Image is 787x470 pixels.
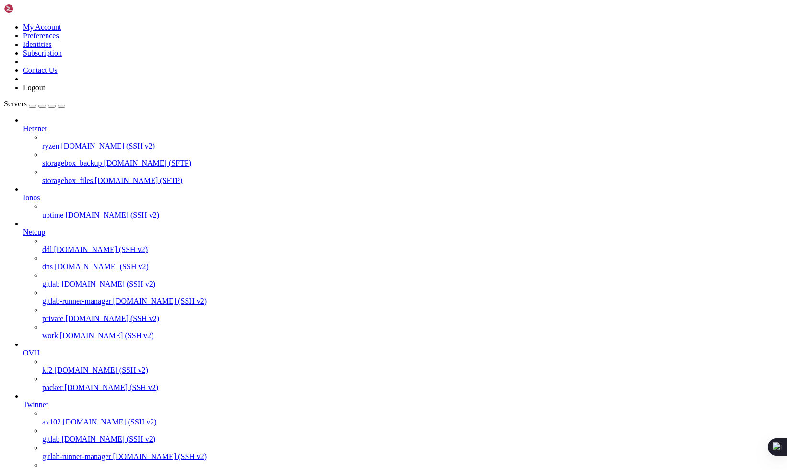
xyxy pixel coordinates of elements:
a: Preferences [23,32,59,40]
span: OVH [23,349,40,357]
a: Netcup [23,228,783,237]
span: [DOMAIN_NAME] (SFTP) [104,159,191,167]
a: Servers [4,100,65,108]
a: storagebox_files [DOMAIN_NAME] (SFTP) [42,176,783,185]
li: Netcup [23,219,783,340]
span: Servers [4,100,27,108]
li: ax102 [DOMAIN_NAME] (SSH v2) [42,409,783,426]
li: gitlab-runner-manager [DOMAIN_NAME] (SSH v2) [42,444,783,461]
x-row: Expanded Security Maintenance for Infrastructure is enabled. [4,56,662,64]
x-row: Last login: [DATE] from [TECHNICAL_ID] [4,125,662,133]
span: ax102 [42,418,61,426]
a: Identities [23,40,52,48]
a: Twinner [23,401,783,409]
a: work [DOMAIN_NAME] (SSH v2) [42,332,783,340]
span: [DOMAIN_NAME] (SSH v2) [54,366,148,374]
li: storagebox_files [DOMAIN_NAME] (SFTP) [42,168,783,185]
span: ax102 [23,134,42,141]
li: gitlab [DOMAIN_NAME] (SSH v2) [42,426,783,444]
div: (15, 15) [64,133,68,142]
a: Logout [23,83,45,92]
a: OVH [23,349,783,357]
a: uptime [DOMAIN_NAME] (SSH v2) [42,211,783,219]
span: [DOMAIN_NAME] (SSH v2) [55,263,149,271]
span: [DOMAIN_NAME] (SSH v2) [54,245,148,253]
span: Twinner [23,401,48,409]
span: gitlab-runner-manager [42,297,111,305]
li: dns [DOMAIN_NAME] (SSH v2) [42,254,783,271]
a: ryzen [DOMAIN_NAME] (SSH v2) [42,142,783,150]
span: dns [42,263,53,271]
x-row: * Documentation: [URL][DOMAIN_NAME] [4,21,662,30]
span: ryzen [42,142,59,150]
a: gitlab-runner-manager [DOMAIN_NAME] (SSH v2) [42,297,783,306]
x-row: Run 'do-release-upgrade' to upgrade to it. [4,99,662,107]
img: Shellngn [4,4,59,13]
span: [DOMAIN_NAME] (SSH v2) [60,332,154,340]
a: gitlab [DOMAIN_NAME] (SSH v2) [42,435,783,444]
li: ddl [DOMAIN_NAME] (SSH v2) [42,237,783,254]
span: work [42,332,58,340]
a: Ionos [23,194,783,202]
span: @ [19,134,23,141]
span: [DOMAIN_NAME] (SSH v2) [61,142,155,150]
x-row: 0 updates can be applied immediately. [4,73,662,81]
li: OVH [23,340,783,392]
span: private [42,314,63,322]
span: kf2 [42,366,52,374]
a: Hetzner [23,125,783,133]
span: [DOMAIN_NAME] (SSH v2) [65,383,159,391]
span: [DOMAIN_NAME] (SSH v2) [65,314,159,322]
span: ddl [42,245,52,253]
a: ddl [DOMAIN_NAME] (SSH v2) [42,245,783,254]
span: [DOMAIN_NAME] (SSH v2) [113,297,207,305]
span: uptime [42,211,63,219]
li: work [DOMAIN_NAME] (SSH v2) [42,323,783,340]
x-row: New release '22.04.5 LTS' available. [4,90,662,99]
span: gitlab [42,280,59,288]
a: kf2 [DOMAIN_NAME] (SSH v2) [42,366,783,375]
span: gitlab-runner-manager [42,452,111,460]
a: packer [DOMAIN_NAME] (SSH v2) [42,383,783,392]
li: Ionos [23,185,783,219]
a: private [DOMAIN_NAME] (SSH v2) [42,314,783,323]
li: Hetzner [23,116,783,185]
x-row: Welcome to Ubuntu 20.04.6 LTS (GNU/Linux 5.15.0-157-generic x86_64) [4,4,662,12]
span: root [4,134,19,141]
span: [DOMAIN_NAME] (SSH v2) [61,280,155,288]
span: [DOMAIN_NAME] (SSH v2) [65,211,159,219]
li: storagebox_backup [DOMAIN_NAME] (SFTP) [42,150,783,168]
li: uptime [DOMAIN_NAME] (SSH v2) [42,202,783,219]
x-row: * Management: [URL][DOMAIN_NAME] [4,30,662,38]
a: ax102 [DOMAIN_NAME] (SSH v2) [42,418,783,426]
span: [DOMAIN_NAME] (SFTP) [95,176,183,184]
span: gitlab [42,435,59,443]
x-row: * Support: [URL][DOMAIN_NAME] [4,38,662,47]
li: packer [DOMAIN_NAME] (SSH v2) [42,375,783,392]
span: # [46,134,50,141]
span: Ionos [23,194,40,202]
a: gitlab-runner-manager [DOMAIN_NAME] (SSH v2) [42,452,783,461]
li: private [DOMAIN_NAME] (SSH v2) [42,306,783,323]
span: Hetzner [23,125,47,133]
a: storagebox_backup [DOMAIN_NAME] (SFTP) [42,159,783,168]
li: kf2 [DOMAIN_NAME] (SSH v2) [42,357,783,375]
li: ryzen [DOMAIN_NAME] (SSH v2) [42,133,783,150]
li: gitlab [DOMAIN_NAME] (SSH v2) [42,271,783,288]
a: dns [DOMAIN_NAME] (SSH v2) [42,263,783,271]
span: storagebox_files [42,176,93,184]
span: [DOMAIN_NAME] (SSH v2) [61,435,155,443]
span: packer [42,383,63,391]
a: Subscription [23,49,62,57]
li: gitlab-runner-manager [DOMAIN_NAME] (SSH v2) [42,288,783,306]
span: ~ [42,134,46,141]
span: [DOMAIN_NAME] (SSH v2) [113,452,207,460]
a: My Account [23,23,61,31]
x-row: Your Hardware Enablement Stack (HWE) is supported until [DATE]. [4,116,662,125]
a: gitlab [DOMAIN_NAME] (SSH v2) [42,280,783,288]
span: storagebox_backup [42,159,102,167]
a: Contact Us [23,66,58,74]
span: [DOMAIN_NAME] (SSH v2) [63,418,157,426]
span: Netcup [23,228,45,236]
